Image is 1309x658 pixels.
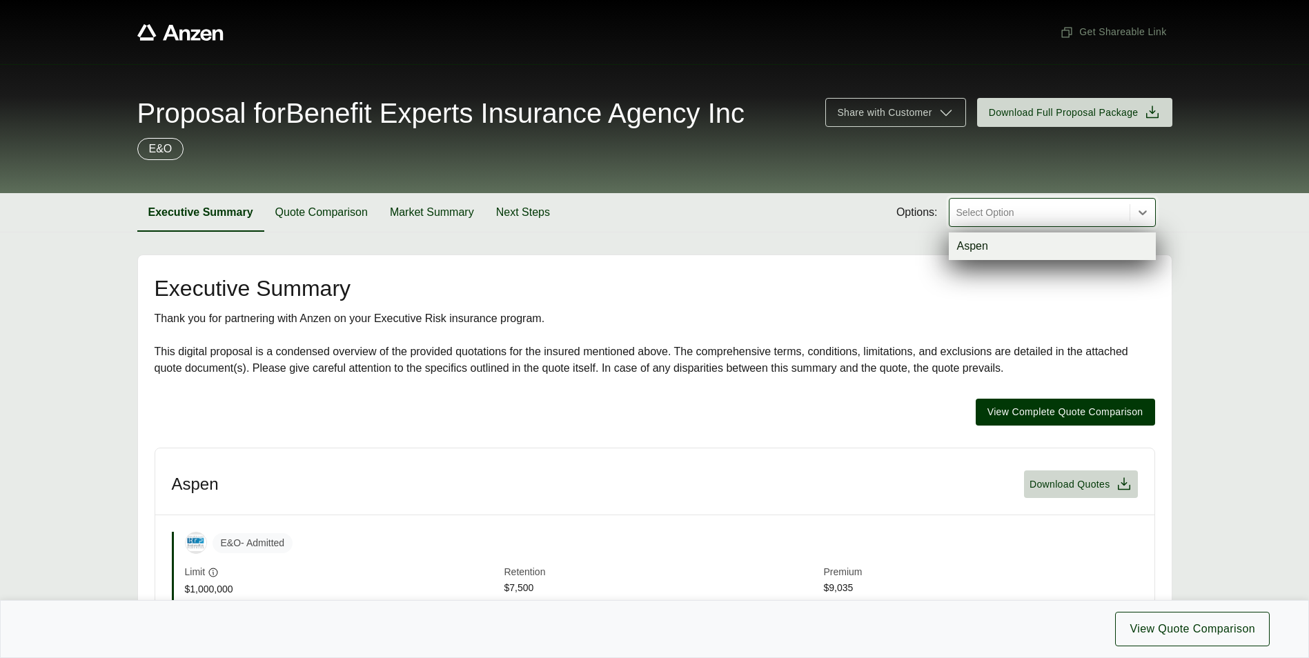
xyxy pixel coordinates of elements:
[379,193,485,232] button: Market Summary
[137,193,264,232] button: Executive Summary
[137,99,745,127] span: Proposal for Benefit Experts Insurance Agency Inc
[186,535,206,551] img: Business Risk Partners
[185,565,206,579] span: Limit
[1060,25,1166,39] span: Get Shareable Link
[1130,621,1255,637] span: View Quote Comparison
[1030,477,1110,492] span: Download Quotes
[504,565,818,581] span: Retention
[185,582,499,597] span: $1,000,000
[172,474,219,495] h3: Aspen
[1115,612,1270,646] button: View Quote Comparison
[137,24,224,41] a: Anzen website
[155,310,1155,377] div: Thank you for partnering with Anzen on your Executive Risk insurance program. This digital propos...
[213,533,293,553] span: E&O - Admitted
[987,405,1143,419] span: View Complete Quote Comparison
[155,277,1155,299] h2: Executive Summary
[485,193,561,232] button: Next Steps
[264,193,379,232] button: Quote Comparison
[976,399,1155,426] button: View Complete Quote Comparison
[149,141,173,157] p: E&O
[837,106,932,120] span: Share with Customer
[504,581,818,597] span: $7,500
[949,232,1156,260] div: Aspen
[824,581,1138,597] span: $9,035
[825,98,965,127] button: Share with Customer
[1054,19,1172,45] button: Get Shareable Link
[1024,470,1138,498] button: Download Quotes
[989,106,1139,120] span: Download Full Proposal Package
[896,204,938,221] span: Options:
[977,98,1172,127] button: Download Full Proposal Package
[824,565,1138,581] span: Premium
